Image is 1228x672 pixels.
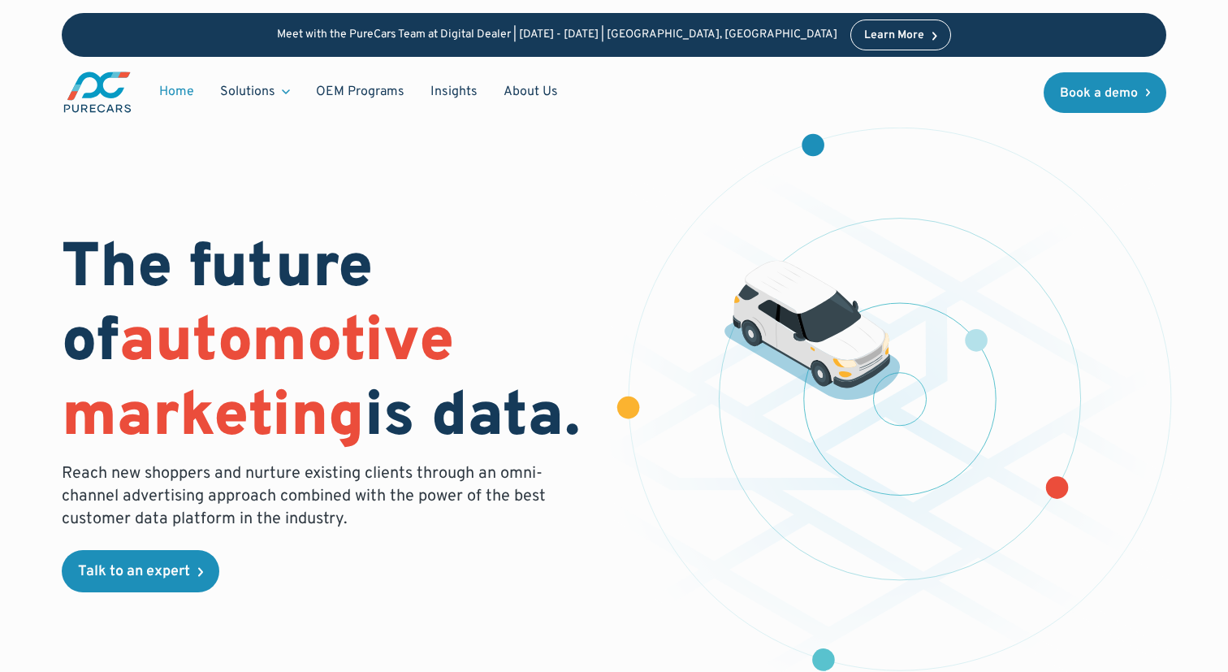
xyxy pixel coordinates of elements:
a: Insights [417,76,491,107]
a: Learn More [850,20,951,50]
div: Book a demo [1060,87,1138,100]
div: Solutions [220,83,275,101]
img: purecars logo [62,70,133,115]
img: illustration of a vehicle [724,261,901,400]
a: Talk to an expert [62,550,219,592]
a: OEM Programs [303,76,417,107]
a: Home [146,76,207,107]
h1: The future of is data. [62,233,595,456]
div: Talk to an expert [78,565,190,579]
p: Reach new shoppers and nurture existing clients through an omni-channel advertising approach comb... [62,462,556,531]
div: Solutions [207,76,303,107]
div: Learn More [864,30,924,41]
a: About Us [491,76,571,107]
p: Meet with the PureCars Team at Digital Dealer | [DATE] - [DATE] | [GEOGRAPHIC_DATA], [GEOGRAPHIC_... [277,28,837,42]
a: main [62,70,133,115]
span: automotive marketing [62,305,454,457]
a: Book a demo [1044,72,1167,113]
